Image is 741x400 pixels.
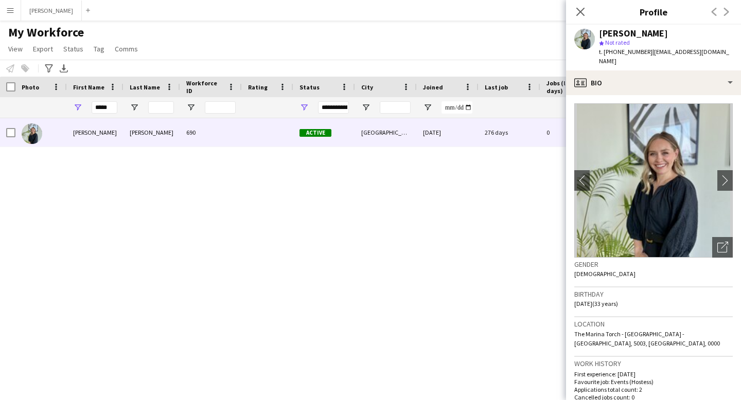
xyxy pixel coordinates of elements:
a: Tag [90,42,109,56]
span: [DEMOGRAPHIC_DATA] [574,270,636,278]
app-action-btn: Advanced filters [43,62,55,75]
app-action-btn: Export XLSX [58,62,70,75]
a: Export [29,42,57,56]
div: 690 [180,118,242,147]
input: Workforce ID Filter Input [205,101,236,114]
input: Joined Filter Input [442,101,472,114]
span: The Marina Torch - [GEOGRAPHIC_DATA] - [GEOGRAPHIC_DATA], 5003, [GEOGRAPHIC_DATA], 0000 [574,330,720,347]
span: View [8,44,23,53]
span: Last Name [130,83,160,91]
div: [GEOGRAPHIC_DATA] [355,118,417,147]
div: 0 [540,118,607,147]
a: Comms [111,42,142,56]
div: Bio [566,70,741,95]
button: Open Filter Menu [130,103,139,112]
img: Crew avatar or photo [574,103,733,258]
h3: Work history [574,359,733,368]
span: Status [299,83,320,91]
a: Status [59,42,87,56]
span: Comms [115,44,138,53]
span: Status [63,44,83,53]
span: First Name [73,83,104,91]
span: t. [PHONE_NUMBER] [599,48,652,56]
h3: Gender [574,260,733,269]
span: Active [299,129,331,137]
div: [PERSON_NAME] [123,118,180,147]
input: City Filter Input [380,101,411,114]
span: Rating [248,83,268,91]
h3: Location [574,319,733,329]
span: Workforce ID [186,79,223,95]
div: Open photos pop-in [712,237,733,258]
input: First Name Filter Input [92,101,117,114]
button: Open Filter Menu [423,103,432,112]
a: View [4,42,27,56]
button: Open Filter Menu [361,103,370,112]
input: Last Name Filter Input [148,101,174,114]
h3: Profile [566,5,741,19]
button: [PERSON_NAME] [21,1,82,21]
p: First experience: [DATE] [574,370,733,378]
span: | [EMAIL_ADDRESS][DOMAIN_NAME] [599,48,729,65]
span: Tag [94,44,104,53]
span: Not rated [605,39,630,46]
span: [DATE] (33 years) [574,300,618,307]
button: Open Filter Menu [299,103,309,112]
span: Last job [485,83,508,91]
button: Open Filter Menu [73,103,82,112]
div: [PERSON_NAME] [67,118,123,147]
p: Favourite job: Events (Hostess) [574,378,733,386]
div: 276 days [479,118,540,147]
span: City [361,83,373,91]
img: Connie De Mendonca [22,123,42,144]
span: Joined [423,83,443,91]
button: Open Filter Menu [186,103,196,112]
span: My Workforce [8,25,84,40]
span: Jobs (last 90 days) [546,79,589,95]
div: [DATE] [417,118,479,147]
span: Export [33,44,53,53]
h3: Birthday [574,289,733,299]
p: Applications total count: 2 [574,386,733,393]
span: Photo [22,83,39,91]
div: [PERSON_NAME] [599,29,668,38]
